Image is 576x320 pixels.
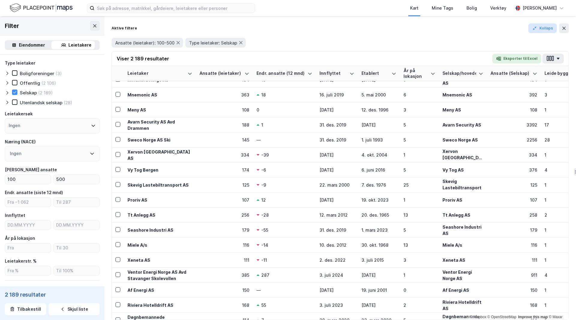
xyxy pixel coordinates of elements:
div: Endr. ansatte (siste 12 mnd) [5,189,63,196]
button: Skjul liste [49,303,100,315]
div: 2 189 resultater [5,291,100,298]
div: 392 [490,92,537,98]
div: Leietakerstr. % [5,258,37,265]
div: 125 [490,182,537,188]
div: — [256,287,312,293]
div: 168 [199,302,249,308]
div: 1. juli 1993 [361,137,396,143]
div: Avarn Security AS Avd Drammen [127,119,192,131]
div: 1 [403,272,435,278]
div: 31. des. 2019 [319,122,354,128]
div: [DATE] [361,302,396,308]
div: 188 [199,122,249,128]
div: Miele A/s [442,242,483,248]
div: 5 [403,137,435,143]
div: Xeneta AS [127,257,192,263]
div: Ventor Energi Norge AS Avd Stavanger Skolevollen [127,269,192,282]
div: 150 [199,287,249,293]
div: Boligforeninger [20,71,54,76]
div: 10. des. 2012 [319,242,354,248]
div: 3. juli 2023 [319,302,354,308]
div: Aktive filtere [112,26,137,31]
div: [DATE] [319,197,354,203]
div: Seashore Industri AS [127,227,192,233]
div: 107 [199,197,249,203]
div: 2256 [490,137,537,143]
div: -9 [261,182,266,188]
div: 3. juli 2024 [319,272,354,278]
div: 19. okt. 2023 [361,197,396,203]
input: Til 30 [54,243,99,252]
div: -39 [261,152,269,158]
div: Selskap/hovedenhet [442,71,476,76]
div: 19. juni 2001 [361,287,396,293]
div: Meny AS [127,107,192,113]
iframe: Chat Widget [546,291,576,320]
div: -28 [261,212,269,218]
div: År på lokasjon [403,68,428,79]
div: [DATE] [319,107,354,113]
input: Fra [5,243,51,252]
div: 12 [261,197,266,203]
div: Sweco Norge AS Ski [127,137,192,143]
div: Af Energi AS [442,287,483,293]
div: 334 [490,152,537,158]
div: 20. des. 1965 [361,212,396,218]
div: 168 [490,302,537,308]
div: Type leietaker [5,59,35,67]
div: 145 [199,137,249,143]
div: 31. des. 2019 [319,137,354,143]
button: Eksporter til Excel [492,54,541,63]
div: Viser 2 189 resultater [117,55,169,62]
div: 4. okt. 2004 [361,152,396,158]
input: Til 287 [54,198,99,207]
div: [DATE] [319,152,354,158]
button: Tilbakestill [5,303,46,315]
div: 0 [256,107,312,113]
div: 108 [490,107,537,113]
div: Avarn Security AS [442,122,483,128]
div: 7. des. 1976 [361,182,396,188]
div: 174 [199,167,249,173]
div: Ansatte (leietaker) [199,71,242,76]
div: Skevig Lastebiltransport AS [442,178,483,197]
div: [PERSON_NAME] [523,5,557,12]
div: Utenlandsk selskap [20,100,62,105]
div: [PERSON_NAME] ansatte [5,166,57,173]
div: 5 [403,227,435,233]
input: Til 100% [54,266,99,275]
div: Leietakere [68,41,91,49]
input: DD.MM.YYYY [54,221,99,230]
div: [DATE] [319,287,354,293]
div: Meny AS [442,107,483,113]
div: Innflyttet [5,212,25,219]
div: -55 [261,227,268,233]
div: Endr. ansatte (12 mnd) [256,71,305,76]
div: Vy Tog AS [442,167,483,173]
div: 3 [403,257,435,263]
div: 6 [403,92,435,98]
div: Tt Anlegg AS [127,212,192,218]
div: Kart [410,5,418,12]
div: Riviera Hotelldrift AS [442,299,483,312]
div: 116 [199,242,249,248]
div: 287 [261,272,269,278]
div: 3392 [490,122,537,128]
div: 30. okt. 1968 [361,242,396,248]
div: 18 [261,92,266,98]
div: — [256,137,312,143]
div: Selskap [20,90,37,96]
input: Fra % [5,266,51,275]
div: År på lokasjon [5,235,35,242]
img: logo.f888ab2527a4732fd821a326f86c7f29.svg [10,3,73,13]
button: Kollaps [528,23,557,33]
div: 13 [403,242,435,248]
div: 31. des. 2019 [319,227,354,233]
div: (28) [64,100,72,105]
div: 1 [261,122,263,128]
input: DD.MM.YYYY [5,221,51,230]
input: Fra −1 062 [5,198,51,207]
div: Mnemonic AS [442,92,483,98]
div: Mine Tags [432,5,453,12]
a: Mapbox [470,315,486,319]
